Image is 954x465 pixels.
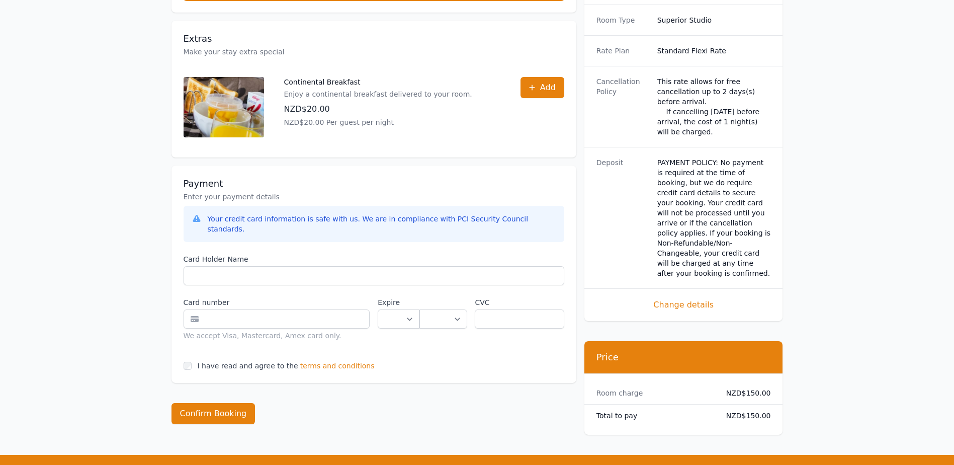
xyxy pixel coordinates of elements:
div: This rate allows for free cancellation up to 2 days(s) before arrival. If cancelling [DATE] befor... [657,76,771,137]
dt: Total to pay [596,411,710,421]
dt: Room Type [596,15,649,25]
h3: Extras [184,33,564,45]
dt: Rate Plan [596,46,649,56]
img: Continental Breakfast [184,77,264,137]
button: Add [521,77,564,98]
label: Expire [378,297,419,307]
p: Make your stay extra special [184,47,564,57]
span: Add [540,82,556,94]
dt: Cancellation Policy [596,76,649,137]
label: . [419,297,467,307]
p: Enjoy a continental breakfast delivered to your room. [284,89,472,99]
dd: Standard Flexi Rate [657,46,771,56]
p: Enter your payment details [184,192,564,202]
label: CVC [475,297,564,307]
p: Continental Breakfast [284,77,472,87]
span: Change details [596,299,771,311]
dd: Superior Studio [657,15,771,25]
dt: Room charge [596,388,710,398]
dt: Deposit [596,158,649,278]
label: Card number [184,297,370,307]
div: Your credit card information is safe with us. We are in compliance with PCI Security Council stan... [208,214,556,234]
dd: PAYMENT POLICY: No payment is required at the time of booking, but we do require credit card deta... [657,158,771,278]
div: We accept Visa, Mastercard, Amex card only. [184,331,370,341]
span: terms and conditions [300,361,375,371]
button: Confirm Booking [171,403,255,424]
h3: Price [596,351,771,363]
dd: NZD$150.00 [718,411,771,421]
h3: Payment [184,178,564,190]
p: NZD$20.00 [284,103,472,115]
p: NZD$20.00 Per guest per night [284,117,472,127]
label: Card Holder Name [184,254,564,264]
label: I have read and agree to the [198,362,298,370]
dd: NZD$150.00 [718,388,771,398]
